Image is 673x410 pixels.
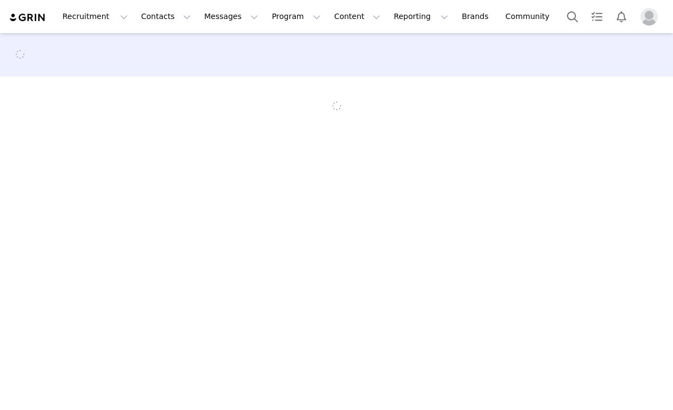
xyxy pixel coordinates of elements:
img: placeholder-profile.jpg [640,8,658,26]
button: Reporting [387,4,455,29]
a: Brands [455,4,498,29]
button: Recruitment [56,4,134,29]
button: Notifications [609,4,633,29]
button: Profile [634,8,669,26]
button: Program [265,4,327,29]
img: grin logo [9,12,47,23]
button: Contacts [135,4,197,29]
button: Content [328,4,387,29]
button: Messages [198,4,265,29]
a: Community [499,4,561,29]
button: Search [561,4,584,29]
a: Tasks [585,4,609,29]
